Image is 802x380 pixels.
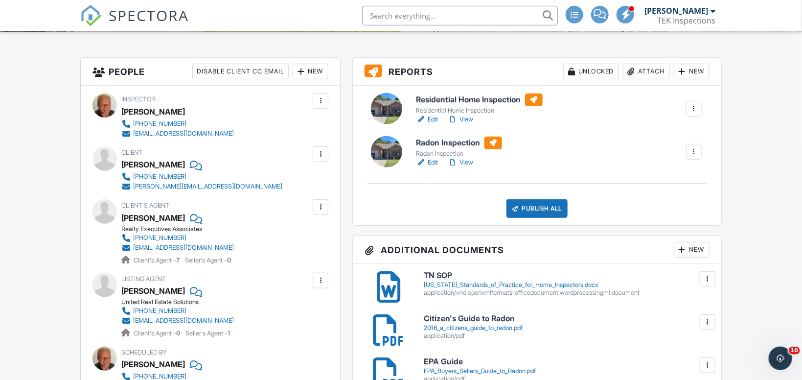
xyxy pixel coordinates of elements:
a: Residential Home Inspection Residential Home Inspection [416,94,543,115]
div: [PHONE_NUMBER] [133,234,186,242]
div: [PHONE_NUMBER] [133,120,186,128]
div: [PHONE_NUMBER] [133,307,186,315]
span: 10 [789,347,800,355]
a: TN SOP [US_STATE]_Standards_of_Practice_for_Home_Inspectors.docx application/vnd.openxmlformats-o... [424,271,710,296]
div: United Real Estate Solutions [121,298,242,306]
div: 2016_a_citizens_guide_to_radon.pdf [424,324,710,332]
a: Radon Inspection Radon Inspection [416,137,502,158]
div: Disable Client CC Email [192,64,289,79]
a: [EMAIL_ADDRESS][DOMAIN_NAME] [121,243,234,253]
span: Seller's Agent - [185,330,230,337]
a: [PHONE_NUMBER] [121,306,234,316]
a: [EMAIL_ADDRESS][DOMAIN_NAME] [121,316,234,326]
span: Client [121,149,142,156]
a: [PHONE_NUMBER] [121,172,282,182]
a: Edit [416,115,438,124]
div: application/pdf [424,332,710,340]
strong: 0 [176,330,180,337]
span: Client's Agent - [134,257,181,264]
div: [EMAIL_ADDRESS][DOMAIN_NAME] [133,317,234,325]
div: Publish All [506,199,568,218]
span: SPECTORA [109,5,189,25]
span: Inspector [121,95,155,103]
iframe: Intercom live chat [769,347,792,370]
img: The Best Home Inspection Software - Spectora [80,5,102,26]
span: Client's Agent [121,202,169,209]
div: [PERSON_NAME][EMAIL_ADDRESS][DOMAIN_NAME] [133,183,282,190]
a: [EMAIL_ADDRESS][DOMAIN_NAME] [121,129,234,139]
div: Unlocked [563,64,619,79]
strong: 1 [228,330,230,337]
div: New [293,64,328,79]
div: New [674,242,710,258]
a: [PERSON_NAME] [121,284,185,298]
h6: Citizen's Guide to Radon [424,314,710,323]
a: [PERSON_NAME] [121,211,185,225]
div: [PERSON_NAME] [121,357,185,372]
span: Listing Agent [121,275,166,283]
div: EPA_Buyers_Sellers_Guide_to_Radon.pdf [424,367,710,375]
div: Radon Inspection [416,150,502,158]
div: [EMAIL_ADDRESS][DOMAIN_NAME] [133,130,234,138]
h6: EPA Guide [424,357,710,366]
a: View [448,115,474,124]
div: [PERSON_NAME] [121,157,185,172]
div: [EMAIL_ADDRESS][DOMAIN_NAME] [133,244,234,252]
a: [PHONE_NUMBER] [121,119,234,129]
strong: 7 [176,257,180,264]
h6: Residential Home Inspection [416,94,543,106]
div: [PHONE_NUMBER] [133,173,186,181]
div: TEK Inspections [657,16,715,25]
div: Residential Home Inspection [416,107,543,115]
a: Edit [416,158,438,167]
div: [PERSON_NAME] [121,104,185,119]
strong: 0 [227,257,231,264]
input: Search everything... [362,6,558,25]
a: View [448,158,474,167]
div: application/vnd.openxmlformats-officedocument.wordprocessingml.document [424,289,710,297]
a: [PERSON_NAME][EMAIL_ADDRESS][DOMAIN_NAME] [121,182,282,191]
h3: Additional Documents [353,236,721,264]
a: Citizen's Guide to Radon 2016_a_citizens_guide_to_radon.pdf application/pdf [424,314,710,339]
span: Seller's Agent - [185,257,231,264]
span: Client's Agent - [134,330,182,337]
div: Realty Executives Associates [121,225,242,233]
span: Scheduled By [121,349,167,356]
h6: TN SOP [424,271,710,280]
div: [US_STATE]_Standards_of_Practice_for_Home_Inspectors.docx [424,281,710,289]
div: New [674,64,710,79]
h3: Reports [353,58,721,86]
a: [PHONE_NUMBER] [121,233,234,243]
div: [PERSON_NAME] [644,6,708,16]
h3: People [81,58,340,86]
a: SPECTORA [80,13,189,34]
h6: Radon Inspection [416,137,502,149]
div: Attach [623,64,670,79]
